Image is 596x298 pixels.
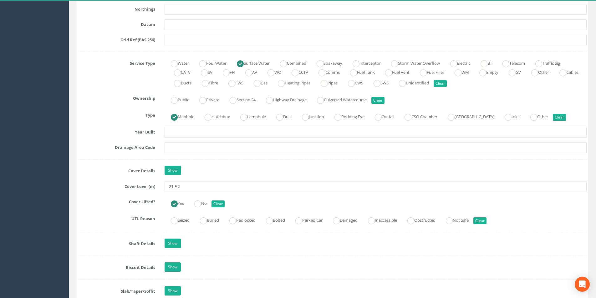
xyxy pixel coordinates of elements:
[165,166,181,175] a: Show
[74,197,160,205] label: Cover Lifted?
[285,67,308,76] label: CCTV
[496,58,525,67] label: Telecom
[74,35,160,43] label: Grid Ref (PAS 256)
[525,67,549,76] label: Other
[196,78,218,87] label: Fibre
[165,215,190,224] label: Seized
[234,112,266,121] label: Lamphole
[74,58,160,66] label: Service Type
[367,78,389,87] label: SWS
[524,112,548,121] label: Other
[168,67,191,76] label: CATV
[165,239,181,248] a: Show
[193,58,227,67] label: Foul Water
[312,67,340,76] label: Comms
[473,67,498,76] label: Empty
[441,112,494,121] label: [GEOGRAPHIC_DATA]
[188,198,207,207] label: No
[74,286,160,294] label: Slab/Taper/Soffit
[344,67,375,76] label: Fuel Tank
[553,67,578,76] label: Cables
[74,4,160,12] label: Northings
[223,95,256,104] label: Section 24
[165,58,189,67] label: Water
[311,95,367,104] label: Culverted Watercourse
[434,80,447,87] button: Clear
[289,215,323,224] label: Parked Car
[371,97,385,104] button: Clear
[198,112,230,121] label: Hatchbox
[498,112,520,121] label: Inlet
[222,78,243,87] label: FWS
[165,95,189,104] label: Public
[74,239,160,247] label: Shaft Details
[398,112,437,121] label: CSO Chamber
[195,67,212,76] label: SV
[223,215,256,224] label: Padlocked
[261,67,281,76] label: WO
[414,67,444,76] label: Fuel Filler
[362,215,397,224] label: Inaccessible
[327,215,358,224] label: Damaged
[401,215,436,224] label: Obstructed
[553,114,566,121] button: Clear
[216,67,235,76] label: FH
[260,95,307,104] label: Highway Drainage
[444,58,470,67] label: Electric
[575,277,590,292] div: Open Intercom Messenger
[165,286,181,295] a: Show
[473,217,486,224] button: Clear
[168,78,191,87] label: Ducts
[231,58,270,67] label: Surface Water
[529,58,560,67] label: Traffic Sig
[385,58,440,67] label: Storm Water Overflow
[260,215,285,224] label: Bolted
[193,95,219,104] label: Private
[247,78,267,87] label: Gas
[379,67,410,76] label: Fuel Vent
[74,142,160,150] label: Drainage Area Code
[328,112,364,121] label: Rodding Eye
[239,67,257,76] label: AV
[346,58,381,67] label: Interceptor
[74,93,160,101] label: Ownership
[274,58,306,67] label: Combined
[211,200,225,207] button: Clear
[342,78,363,87] label: CWS
[74,262,160,270] label: Biscuit Details
[165,198,184,207] label: Yes
[272,78,310,87] label: Heating Pipes
[310,58,342,67] label: Soakaway
[74,181,160,189] label: Cover Level (m)
[165,112,194,121] label: Manhole
[369,112,394,121] label: Outfall
[448,67,469,76] label: WM
[194,215,219,224] label: Buried
[74,166,160,174] label: Cover Details
[74,19,160,28] label: Datum
[165,262,181,272] a: Show
[270,112,292,121] label: Dual
[474,58,492,67] label: BT
[74,110,160,118] label: Type
[440,215,469,224] label: Not Safe
[314,78,338,87] label: Pipes
[74,214,160,222] label: UTL Reason
[502,67,521,76] label: GV
[296,112,324,121] label: Junction
[74,127,160,135] label: Year Built
[393,78,429,87] label: Unidentified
